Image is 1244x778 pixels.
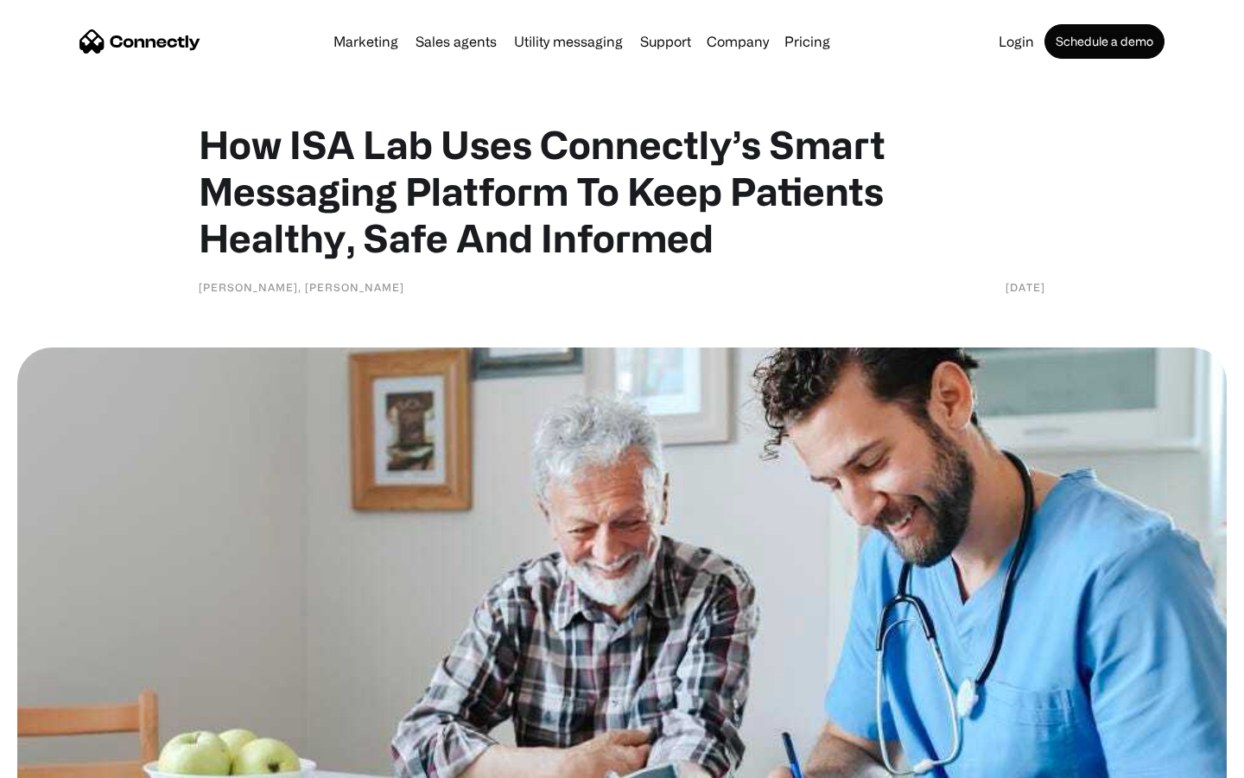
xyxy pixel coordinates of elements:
[633,35,698,48] a: Support
[199,278,404,296] div: [PERSON_NAME], [PERSON_NAME]
[409,35,504,48] a: Sales agents
[507,35,630,48] a: Utility messaging
[327,35,405,48] a: Marketing
[707,29,769,54] div: Company
[777,35,837,48] a: Pricing
[992,35,1041,48] a: Login
[35,748,104,772] ul: Language list
[1006,278,1045,296] div: [DATE]
[1044,24,1165,59] a: Schedule a demo
[199,121,1045,261] h1: How ISA Lab Uses Connectly’s Smart Messaging Platform To Keep Patients Healthy, Safe And Informed
[17,748,104,772] aside: Language selected: English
